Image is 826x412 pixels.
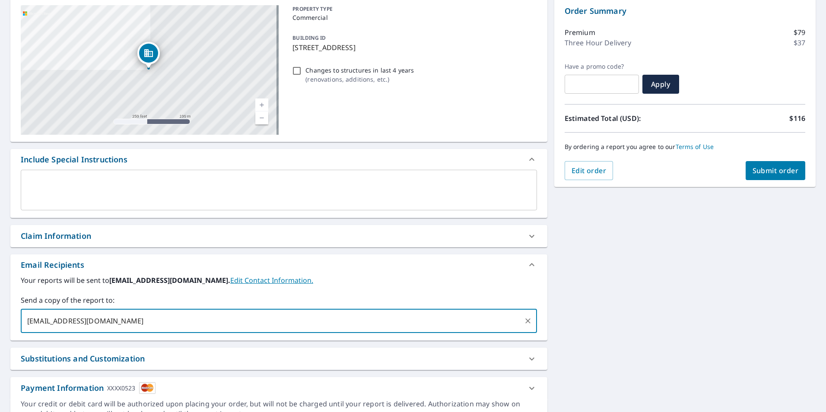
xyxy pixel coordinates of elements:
button: Submit order [746,161,806,180]
div: Claim Information [10,225,547,247]
button: Clear [522,315,534,327]
p: $79 [794,27,805,38]
b: [EMAIL_ADDRESS][DOMAIN_NAME]. [109,276,230,285]
div: Email Recipients [10,254,547,275]
label: Your reports will be sent to [21,275,537,285]
div: Dropped pin, building 1, Commercial property, 1005 S Sunshine Blvd Eloy, AZ 85131 [137,42,160,69]
div: Claim Information [21,230,91,242]
p: ( renovations, additions, etc. ) [305,75,414,84]
div: Include Special Instructions [21,154,127,165]
div: Payment InformationXXXX0523cardImage [10,377,547,399]
p: Estimated Total (USD): [565,113,685,124]
span: Apply [649,79,672,89]
p: Three Hour Delivery [565,38,632,48]
label: Have a promo code? [565,63,639,70]
span: Edit order [572,166,607,175]
img: cardImage [139,382,156,394]
button: Edit order [565,161,613,180]
p: Premium [565,27,595,38]
a: Terms of Use [676,143,714,151]
button: Apply [642,75,679,94]
p: By ordering a report you agree to our [565,143,805,151]
div: Substitutions and Customization [10,348,547,370]
p: $37 [794,38,805,48]
p: $116 [789,113,805,124]
a: Current Level 17, Zoom In [255,98,268,111]
div: Email Recipients [21,259,84,271]
label: Send a copy of the report to: [21,295,537,305]
a: Current Level 17, Zoom Out [255,111,268,124]
p: Order Summary [565,5,805,17]
div: Payment Information [21,382,156,394]
p: Changes to structures in last 4 years [305,66,414,75]
div: XXXX0523 [107,382,135,394]
a: EditContactInfo [230,276,313,285]
p: PROPERTY TYPE [292,5,533,13]
span: Submit order [753,166,799,175]
p: Commercial [292,13,533,22]
p: [STREET_ADDRESS] [292,42,533,53]
div: Include Special Instructions [10,149,547,170]
p: BUILDING ID [292,34,326,41]
div: Substitutions and Customization [21,353,145,364]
